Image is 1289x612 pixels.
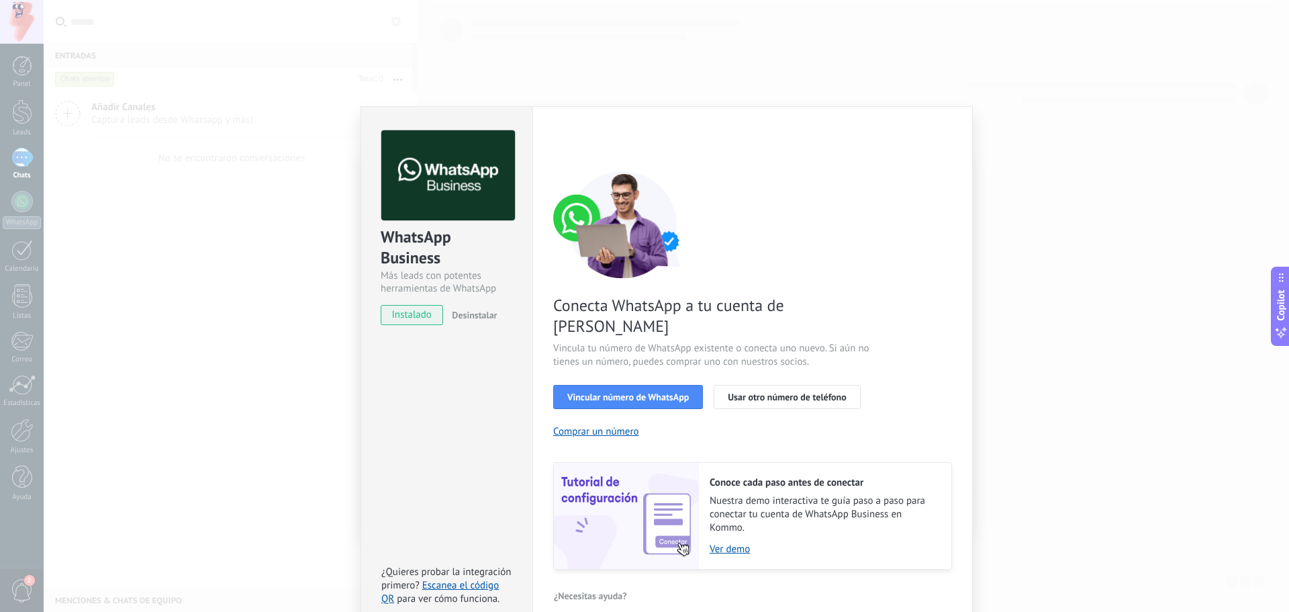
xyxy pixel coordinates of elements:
span: ¿Necesitas ayuda? [554,591,627,601]
span: Conecta WhatsApp a tu cuenta de [PERSON_NAME] [553,295,873,337]
img: logo_main.png [381,130,515,221]
span: Vincula tu número de WhatsApp existente o conecta uno nuevo. Si aún no tienes un número, puedes c... [553,342,873,369]
span: para ver cómo funciona. [397,593,499,605]
span: Usar otro número de teléfono [728,392,846,402]
span: instalado [381,305,442,325]
span: Desinstalar [452,309,497,321]
button: Vincular número de WhatsApp [553,385,703,409]
div: WhatsApp Business [381,226,513,269]
button: ¿Necesitas ayuda? [553,586,628,606]
span: ¿Quieres probar la integración primero? [381,566,512,592]
button: Usar otro número de teléfono [714,385,860,409]
span: Copilot [1274,290,1288,320]
h2: Conoce cada paso antes de conectar [710,476,938,489]
a: Ver demo [710,543,938,556]
button: Comprar un número [553,425,639,438]
div: Más leads con potentes herramientas de WhatsApp [381,269,513,295]
a: Escanea el código QR [381,579,499,605]
button: Desinstalar [446,305,497,325]
span: Vincular número de WhatsApp [567,392,689,402]
span: Nuestra demo interactiva te guía paso a paso para conectar tu cuenta de WhatsApp Business en Kommo. [710,494,938,535]
img: connect number [553,171,694,278]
